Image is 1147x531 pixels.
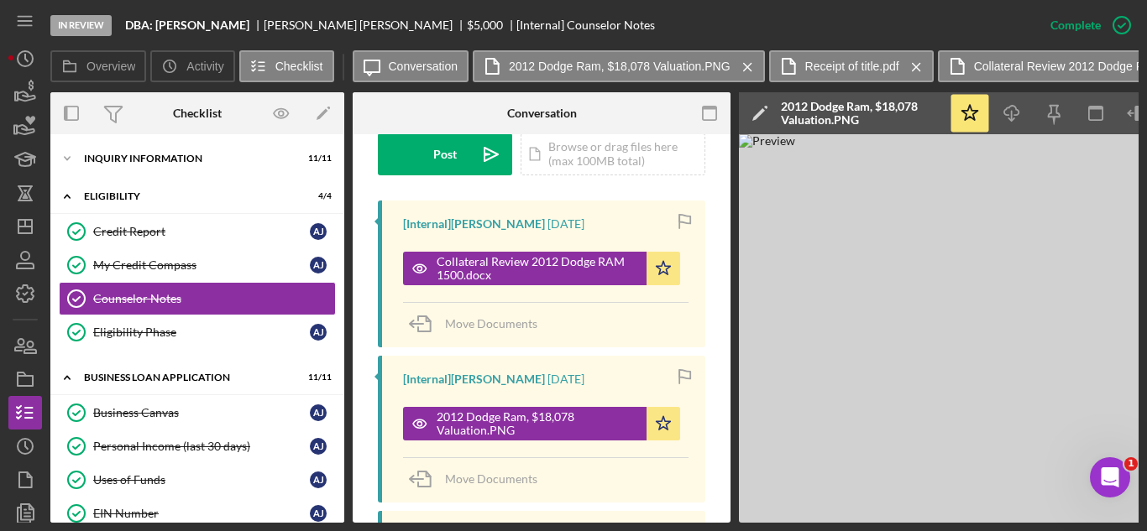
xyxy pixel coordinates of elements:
button: Activity [150,50,234,82]
div: Checklist [173,107,222,120]
span: Move Documents [445,316,537,331]
button: Checklist [239,50,334,82]
div: A J [310,324,327,341]
a: Counselor Notes [59,282,336,315]
div: 2012 Dodge Ram, $18,078 Valuation.PNG [437,410,638,437]
time: 2025-10-10 04:17 [547,217,584,231]
div: Conversation [507,107,577,120]
div: Complete [1050,8,1101,42]
label: 2012 Dodge Ram, $18,078 Valuation.PNG [509,60,731,73]
a: My Credit CompassAJ [59,248,336,282]
time: 2025-10-10 04:12 [547,372,584,386]
div: Eligibility [84,191,290,201]
button: Conversation [353,50,469,82]
div: A J [310,404,327,421]
a: Personal Income (last 30 days)AJ [59,429,336,463]
a: Business CanvasAJ [59,396,336,429]
div: 11 / 11 [301,154,332,164]
div: Personal Income (last 30 days) [93,440,310,453]
div: EIN Number [93,507,310,520]
div: 11 / 11 [301,372,332,383]
div: A J [310,505,327,522]
button: Post [378,133,512,175]
div: A J [310,438,327,455]
div: [Internal] [PERSON_NAME] [403,217,545,231]
label: Activity [186,60,223,73]
div: [Internal] Counselor Notes [516,18,655,32]
div: [Internal] [PERSON_NAME] [403,372,545,386]
a: EIN NumberAJ [59,497,336,530]
div: A J [310,223,327,240]
button: Complete [1034,8,1139,42]
span: Move Documents [445,471,537,486]
a: Eligibility PhaseAJ [59,315,336,349]
div: Collateral Review 2012 Dodge RAM 1500.docx [437,255,638,282]
span: $5,000 [467,18,503,32]
div: BUSINESS LOAN APPLICATION [84,372,290,383]
div: 2012 Dodge Ram, $18,078 Valuation.PNG [781,100,940,127]
a: Credit ReportAJ [59,215,336,248]
b: DBA: [PERSON_NAME] [125,18,249,32]
div: A J [310,257,327,273]
iframe: Intercom live chat [1090,457,1130,497]
label: Conversation [389,60,458,73]
div: Uses of Funds [93,473,310,487]
span: 1 [1124,457,1138,471]
div: [PERSON_NAME] [PERSON_NAME] [264,18,467,32]
div: INQUIRY INFORMATION [84,154,290,164]
label: Overview [86,60,135,73]
label: Receipt of title.pdf [805,60,899,73]
div: 4 / 4 [301,191,332,201]
div: My Credit Compass [93,258,310,272]
div: In Review [50,15,112,36]
div: A J [310,471,327,488]
div: Eligibility Phase [93,325,310,339]
button: 2012 Dodge Ram, $18,078 Valuation.PNG [473,50,765,82]
div: Counselor Notes [93,292,335,305]
button: 2012 Dodge Ram, $18,078 Valuation.PNG [403,407,680,440]
div: Credit Report [93,225,310,238]
button: Receipt of title.pdf [769,50,934,82]
button: Overview [50,50,146,82]
div: Business Canvas [93,406,310,419]
button: Move Documents [403,303,554,345]
button: Move Documents [403,458,554,500]
a: Uses of FundsAJ [59,463,336,497]
label: Checklist [275,60,323,73]
button: Collateral Review 2012 Dodge RAM 1500.docx [403,252,680,285]
div: Post [433,133,457,175]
